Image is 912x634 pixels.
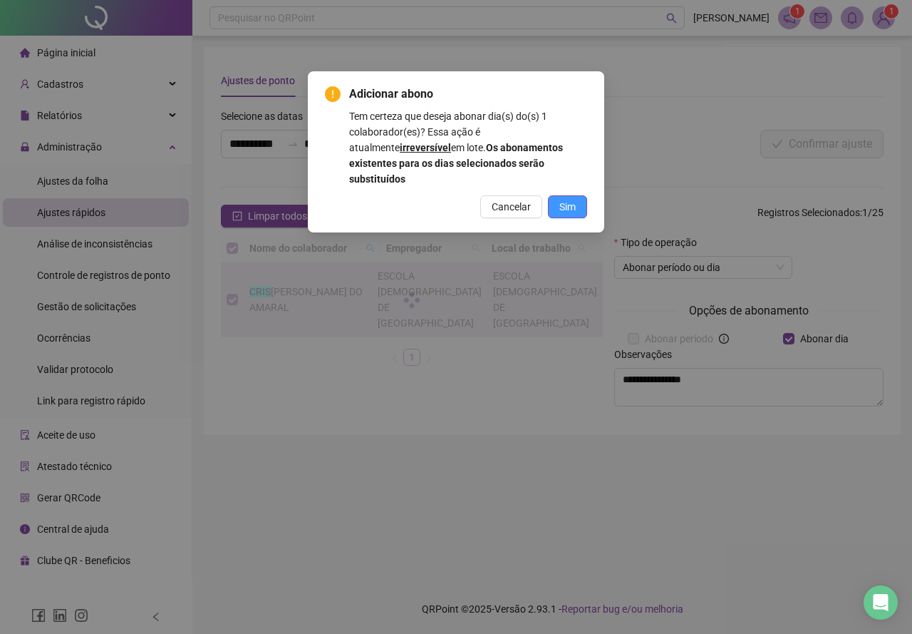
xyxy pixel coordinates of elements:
button: Sim [548,195,587,218]
div: Open Intercom Messenger [864,586,898,620]
span: exclamation-circle [325,86,341,102]
button: Cancelar [480,195,542,218]
b: irreversível [400,142,451,153]
span: Adicionar abono [349,86,587,103]
span: Cancelar [492,199,531,215]
b: Os abonamentos existentes para os dias selecionados serão substituídos [349,142,563,185]
div: Tem certeza que deseja abonar dia(s) do(s) 1 colaborador(es)? Essa ação é atualmente em lote. [349,108,587,187]
span: Sim [559,199,576,215]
